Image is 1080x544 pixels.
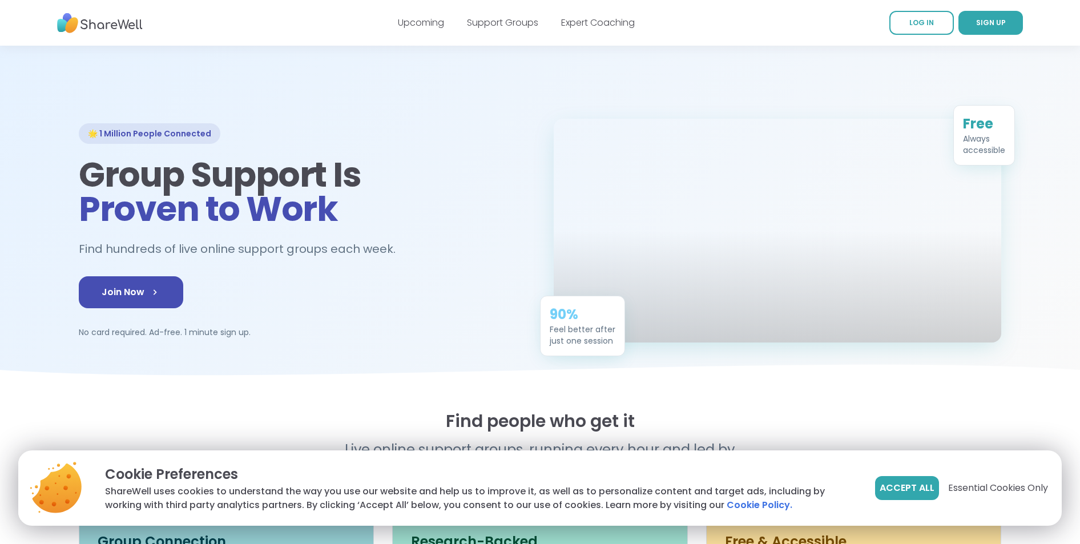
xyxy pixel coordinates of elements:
[958,11,1023,35] a: SIGN UP
[79,327,526,338] p: No card required. Ad-free. 1 minute sign up.
[79,123,220,144] div: 🌟 1 Million People Connected
[561,16,635,29] a: Expert Coaching
[57,7,143,39] img: ShareWell Nav Logo
[398,16,444,29] a: Upcoming
[102,285,160,299] span: Join Now
[909,18,934,27] span: LOG IN
[105,485,857,512] p: ShareWell uses cookies to understand the way you use our website and help us to improve it, as we...
[550,324,615,346] div: Feel better after just one session
[467,16,538,29] a: Support Groups
[889,11,954,35] a: LOG IN
[79,240,408,259] h2: Find hundreds of live online support groups each week.
[727,498,792,512] a: Cookie Policy.
[79,185,337,233] span: Proven to Work
[79,276,183,308] a: Join Now
[948,481,1048,495] span: Essential Cookies Only
[105,464,857,485] p: Cookie Preferences
[79,158,526,226] h1: Group Support Is
[963,115,1005,133] div: Free
[880,481,934,495] span: Accept All
[550,305,615,324] div: 90%
[79,411,1001,432] h2: Find people who get it
[321,441,759,477] p: Live online support groups, running every hour and led by real people.
[875,476,939,500] button: Accept All
[976,18,1006,27] span: SIGN UP
[963,133,1005,156] div: Always accessible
